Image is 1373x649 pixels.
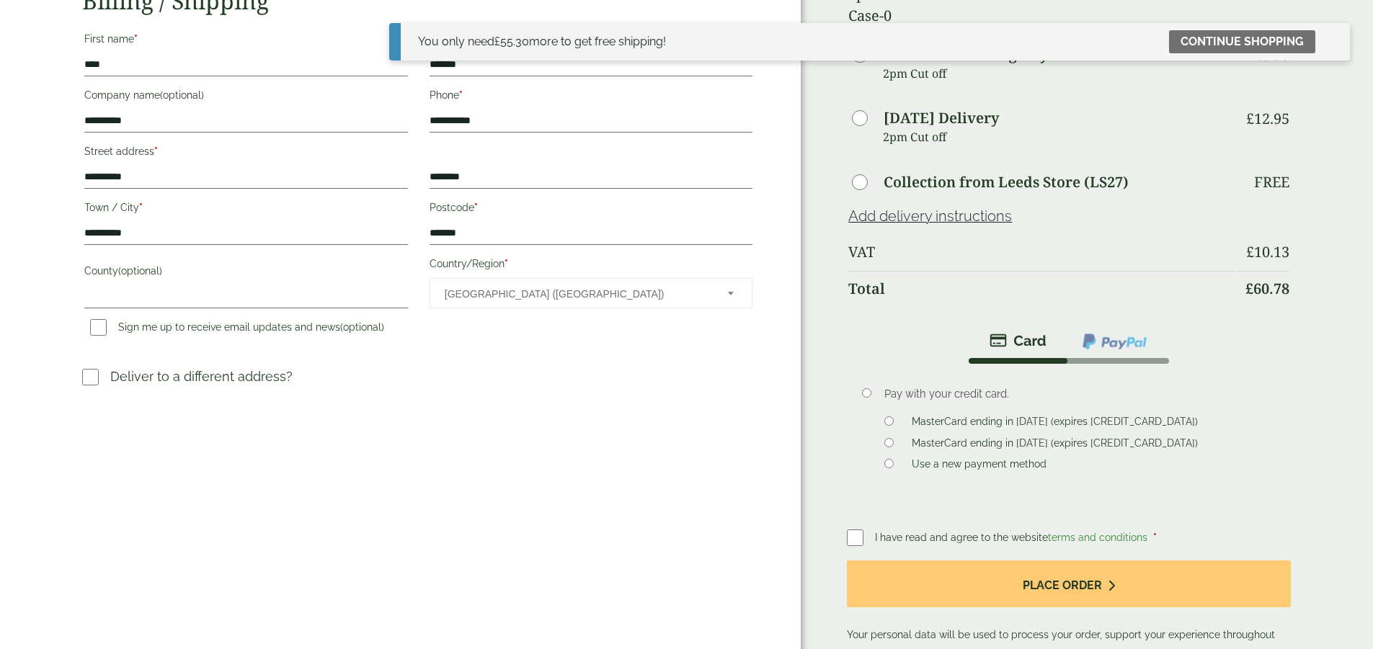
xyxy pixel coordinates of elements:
[848,235,1235,269] th: VAT
[118,265,162,277] span: (optional)
[84,141,407,166] label: Street address
[494,35,500,48] span: £
[494,35,529,48] span: 55.30
[990,332,1047,349] img: stripe.png
[847,560,1290,607] button: Place order
[1245,279,1289,298] bdi: 60.78
[848,207,1012,225] a: Add delivery instructions
[1245,279,1253,298] span: £
[84,29,407,53] label: First name
[848,271,1235,306] th: Total
[160,89,204,101] span: (optional)
[1246,109,1254,128] span: £
[1169,30,1315,53] a: Continue shopping
[84,197,407,222] label: Town / City
[1048,532,1147,543] a: terms and conditions
[110,367,293,386] p: Deliver to a different address?
[430,278,752,308] span: Country/Region
[418,33,666,50] div: You only need more to get free shipping!
[340,321,384,333] span: (optional)
[884,111,999,125] label: [DATE] Delivery
[134,33,138,45] abbr: required
[445,279,708,309] span: United Kingdom (UK)
[884,386,1268,402] p: Pay with your credit card.
[1246,242,1289,261] bdi: 10.13
[906,416,1204,431] label: MasterCard ending in [DATE] (expires [CREDIT_CARD_DATA])
[1153,532,1157,543] abbr: required
[430,197,752,222] label: Postcode
[906,458,1052,474] label: Use a new payment method
[90,319,107,336] input: Sign me up to receive email updates and news(optional)
[884,175,1129,189] label: Collection from Leeds Store (LS27)
[875,532,1150,543] span: I have read and agree to the website
[1081,332,1148,351] img: ppcp-gateway.png
[1254,174,1289,191] p: Free
[1246,109,1289,128] bdi: 12.95
[139,202,143,213] abbr: required
[883,63,1235,84] p: 2pm Cut off
[84,261,407,285] label: County
[84,85,407,109] label: Company name
[430,85,752,109] label: Phone
[505,258,508,269] abbr: required
[474,202,478,213] abbr: required
[430,254,752,278] label: Country/Region
[84,321,390,337] label: Sign me up to receive email updates and news
[906,437,1204,453] label: MasterCard ending in [DATE] (expires [CREDIT_CARD_DATA])
[459,89,463,101] abbr: required
[883,126,1235,148] p: 2pm Cut off
[1246,242,1254,261] span: £
[154,146,158,157] abbr: required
